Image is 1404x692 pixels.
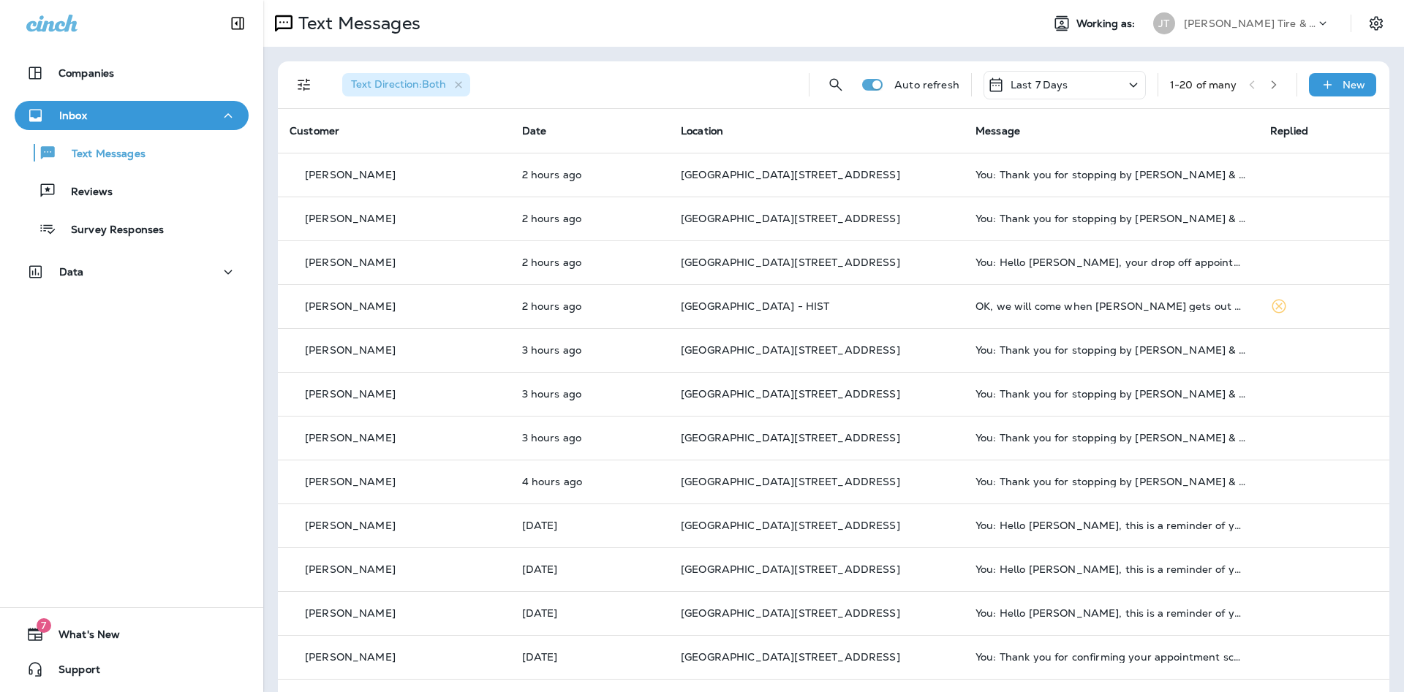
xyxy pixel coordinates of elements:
p: [PERSON_NAME] [305,344,396,356]
button: Collapse Sidebar [217,9,258,38]
span: [GEOGRAPHIC_DATA][STREET_ADDRESS] [681,343,900,357]
span: Customer [290,124,339,137]
span: Date [522,124,547,137]
div: You: Hello Katie, your drop off appointment at Jensen Tire & Auto is tomorrow. Reschedule? Call +... [975,256,1247,268]
p: Aug 18, 2025 11:23 AM [522,300,658,312]
div: You: Hello Terry, this is a reminder of your scheduled appointment set for 08/18/2025 1:00 PM at ... [975,520,1247,531]
p: New [1343,79,1365,91]
button: Reviews [15,175,249,206]
p: [PERSON_NAME] [305,300,396,312]
span: Text Direction : Both [351,77,446,91]
p: [PERSON_NAME] [305,256,396,268]
div: You: Thank you for stopping by Jensen Tire & Auto - South 144th Street. Please take 30 seconds to... [975,169,1247,180]
span: What's New [44,628,120,646]
div: 1 - 20 of many [1170,79,1237,91]
p: Aug 18, 2025 09:58 AM [522,476,658,487]
span: [GEOGRAPHIC_DATA][STREET_ADDRESS] [681,387,900,400]
p: Inbox [59,110,87,121]
p: Text Messages [292,12,420,34]
div: You: Thank you for stopping by Jensen Tire & Auto - South 144th Street. Please take 30 seconds to... [975,476,1247,487]
span: [GEOGRAPHIC_DATA][STREET_ADDRESS] [681,519,900,532]
p: Text Messages [57,148,146,161]
span: Location [681,124,723,137]
p: [PERSON_NAME] [305,476,396,487]
p: [PERSON_NAME] [305,607,396,619]
p: Aug 17, 2025 01:47 PM [522,520,658,531]
p: Last 7 Days [1011,79,1068,91]
p: [PERSON_NAME] [305,169,396,180]
p: Aug 18, 2025 11:58 AM [522,169,658,180]
p: Aug 18, 2025 10:58 AM [522,344,658,356]
button: 7What's New [15,620,249,649]
span: Message [975,124,1020,137]
div: You: Thank you for stopping by Jensen Tire & Auto - South 144th Street. Please take 30 seconds to... [975,388,1247,400]
div: JT [1153,12,1175,34]
p: [PERSON_NAME] Tire & Auto [1184,18,1316,29]
p: [PERSON_NAME] [305,388,396,400]
p: Reviews [56,186,113,199]
p: Aug 18, 2025 10:58 AM [522,388,658,400]
button: Companies [15,58,249,88]
span: [GEOGRAPHIC_DATA][STREET_ADDRESS] [681,212,900,225]
p: Data [59,266,84,278]
p: Companies [58,67,114,79]
p: Aug 17, 2025 09:47 AM [522,607,658,619]
button: Support [15,655,249,684]
button: Inbox [15,101,249,130]
span: [GEOGRAPHIC_DATA][STREET_ADDRESS] [681,563,900,576]
p: Aug 18, 2025 11:58 AM [522,213,658,224]
p: [PERSON_NAME] [305,651,396,663]
span: 7 [37,618,51,633]
span: [GEOGRAPHIC_DATA][STREET_ADDRESS] [681,256,900,269]
span: [GEOGRAPHIC_DATA][STREET_ADDRESS] [681,431,900,444]
p: Aug 18, 2025 10:58 AM [522,432,658,444]
p: Aug 18, 2025 11:47 AM [522,256,658,268]
button: Text Messages [15,137,249,168]
span: [GEOGRAPHIC_DATA][STREET_ADDRESS] [681,607,900,620]
button: Survey Responses [15,213,249,244]
p: Survey Responses [56,224,164,237]
div: You: Thank you for stopping by Jensen Tire & Auto - South 144th Street. Please take 30 seconds to... [975,344,1247,356]
span: Working as: [1076,18,1139,30]
p: Auto refresh [894,79,959,91]
button: Settings [1363,10,1389,37]
div: You: Hello Terry, this is a reminder of your scheduled appointment set for 08/18/2025 1:00 PM at ... [975,563,1247,575]
button: Filters [290,70,319,99]
div: You: Hello Jacqueline, this is a reminder of your scheduled appointment set for 08/18/2025 10:00 ... [975,607,1247,619]
button: Data [15,257,249,286]
span: Replied [1270,124,1308,137]
span: [GEOGRAPHIC_DATA][STREET_ADDRESS] [681,168,900,181]
p: [PERSON_NAME] [305,213,396,224]
span: [GEOGRAPHIC_DATA][STREET_ADDRESS] [681,650,900,664]
div: You: Thank you for stopping by Jensen Tire & Auto - South 144th Street. Please take 30 seconds to... [975,432,1247,444]
button: Search Messages [821,70,850,99]
span: [GEOGRAPHIC_DATA] - HIST [681,300,829,313]
p: Aug 17, 2025 09:03 AM [522,651,658,663]
p: Aug 17, 2025 12:47 PM [522,563,658,575]
p: [PERSON_NAME] [305,563,396,575]
div: Text Direction:Both [342,73,470,96]
p: [PERSON_NAME] [305,520,396,531]
p: [PERSON_NAME] [305,432,396,444]
div: OK, we will come when Brady gets out of school today. Probably around four. Thanks. [975,300,1247,312]
div: You: Thank you for stopping by Jensen Tire & Auto - South 144th Street. Please take 30 seconds to... [975,213,1247,224]
span: [GEOGRAPHIC_DATA][STREET_ADDRESS] [681,475,900,488]
span: Support [44,664,100,681]
div: You: Thank you for confirming your appointment scheduled for 08/18/2025 8:30 AM with South 144th ... [975,651,1247,663]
